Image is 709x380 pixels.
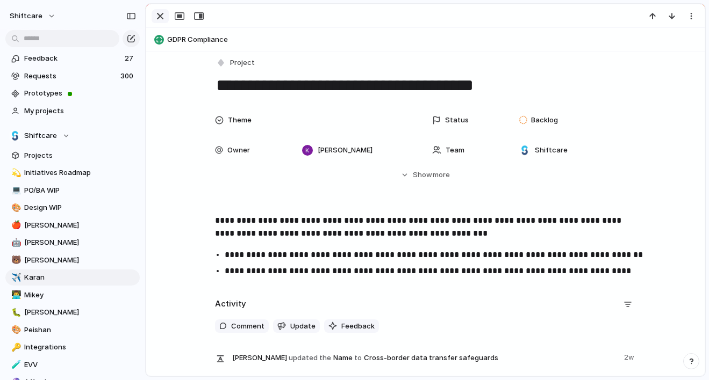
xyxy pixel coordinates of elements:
[5,182,140,199] a: 💻PO/BA WIP
[232,353,287,363] span: [PERSON_NAME]
[230,57,255,68] span: Project
[5,287,140,303] a: 👨‍💻Mikey
[290,321,316,332] span: Update
[24,167,136,178] span: Initiatives Roadmap
[24,325,136,335] span: Peishan
[24,342,136,353] span: Integrations
[11,202,19,214] div: 🎨
[273,319,320,333] button: Update
[5,322,140,338] a: 🎨Peishan
[10,325,20,335] button: 🎨
[24,272,136,283] span: Karan
[624,350,636,363] span: 2w
[24,237,136,248] span: [PERSON_NAME]
[227,145,250,156] span: Owner
[354,353,362,363] span: to
[5,304,140,320] a: 🐛[PERSON_NAME]
[214,55,258,71] button: Project
[24,220,136,231] span: [PERSON_NAME]
[11,359,19,371] div: 🧪
[531,115,558,126] span: Backlog
[215,165,636,185] button: Showmore
[24,106,136,116] span: My projects
[10,272,20,283] button: ✈️
[11,306,19,319] div: 🐛
[120,71,135,82] span: 300
[24,88,136,99] span: Prototypes
[5,339,140,355] a: 🔑Integrations
[10,342,20,353] button: 🔑
[5,68,140,84] a: Requests300
[228,115,252,126] span: Theme
[10,237,20,248] button: 🤖
[10,202,20,213] button: 🎨
[10,220,20,231] button: 🍎
[5,50,140,67] a: Feedback27
[10,360,20,370] button: 🧪
[24,185,136,196] span: PO/BA WIP
[151,31,700,48] button: GDPR Compliance
[24,290,136,301] span: Mikey
[10,290,20,301] button: 👨‍💻
[24,307,136,318] span: [PERSON_NAME]
[24,255,136,266] span: [PERSON_NAME]
[5,252,140,268] a: 🐻[PERSON_NAME]
[445,115,469,126] span: Status
[433,170,450,180] span: more
[215,319,269,333] button: Comment
[5,269,140,286] a: ✈️Karan
[232,350,618,365] span: Name Cross-border data transfer safeguards
[5,128,140,144] button: Shiftcare
[5,148,140,164] a: Projects
[11,289,19,301] div: 👨‍💻
[5,200,140,216] a: 🎨Design WIP
[11,219,19,231] div: 🍎
[5,165,140,181] a: 💫Initiatives Roadmap
[231,321,264,332] span: Comment
[24,150,136,161] span: Projects
[24,360,136,370] span: EVV
[11,341,19,354] div: 🔑
[318,145,373,156] span: [PERSON_NAME]
[11,324,19,336] div: 🎨
[24,53,121,64] span: Feedback
[535,145,568,156] span: Shiftcare
[24,130,57,141] span: Shiftcare
[167,34,700,45] span: GDPR Compliance
[11,184,19,196] div: 💻
[10,307,20,318] button: 🐛
[24,71,117,82] span: Requests
[324,319,379,333] button: Feedback
[10,185,20,196] button: 💻
[5,8,61,25] button: shiftcare
[215,298,246,310] h2: Activity
[5,235,140,251] a: 🤖[PERSON_NAME]
[11,254,19,266] div: 🐻
[11,237,19,249] div: 🤖
[10,255,20,266] button: 🐻
[5,357,140,373] a: 🧪EVV
[24,202,136,213] span: Design WIP
[413,170,432,180] span: Show
[10,11,42,21] span: shiftcare
[11,167,19,179] div: 💫
[11,272,19,284] div: ✈️
[5,217,140,233] a: 🍎[PERSON_NAME]
[341,321,375,332] span: Feedback
[289,353,331,363] span: updated the
[5,103,140,119] a: My projects
[10,167,20,178] button: 💫
[5,85,140,101] a: Prototypes
[446,145,464,156] span: Team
